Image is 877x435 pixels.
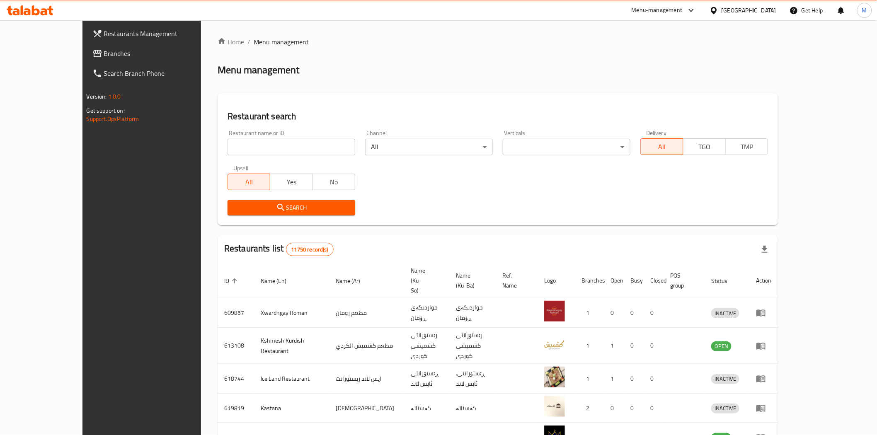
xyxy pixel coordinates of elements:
[575,298,604,328] td: 1
[687,141,722,153] span: TGO
[224,276,240,286] span: ID
[87,114,139,124] a: Support.OpsPlatform
[604,263,624,298] th: Open
[218,63,299,77] h2: Menu management
[711,374,739,384] div: INACTIVE
[544,334,565,355] img: Kshmesh Kurdish Restaurant
[231,176,267,188] span: All
[218,37,778,47] nav: breadcrumb
[449,364,496,394] td: .ڕێستۆرانتی ئایس لاند
[624,263,644,298] th: Busy
[711,308,739,318] div: INACTIVE
[604,298,624,328] td: 0
[313,174,355,190] button: No
[670,271,695,290] span: POS group
[644,141,680,153] span: All
[449,394,496,423] td: کەستانە
[404,364,449,394] td: ڕێستۆرانتی ئایس لاند
[624,328,644,364] td: 0
[711,341,732,351] span: OPEN
[411,266,439,295] span: Name (Ku-So)
[503,139,630,155] div: ​
[729,141,765,153] span: TMP
[329,394,404,423] td: [DEMOGRAPHIC_DATA]
[404,328,449,364] td: رێستۆرانتی کشمیشى كوردى
[756,403,771,413] div: Menu
[575,263,604,298] th: Branches
[644,394,664,423] td: 0
[644,263,664,298] th: Closed
[86,63,229,83] a: Search Branch Phone
[336,276,371,286] span: Name (Ar)
[449,328,496,364] td: رێستۆرانتی کشمیشى كوردى
[316,176,352,188] span: No
[575,394,604,423] td: 2
[575,364,604,394] td: 1
[646,130,667,136] label: Delivery
[711,276,738,286] span: Status
[538,263,575,298] th: Logo
[624,298,644,328] td: 0
[218,298,254,328] td: 609857
[404,298,449,328] td: خواردنگەی ڕۆمان
[254,298,329,328] td: Xwardngay Roman
[87,105,125,116] span: Get support on:
[544,301,565,321] img: Xwardngay Roman
[544,396,565,417] img: Kastana
[711,404,739,413] div: INACTIVE
[228,200,355,215] button: Search
[254,394,329,423] td: Kastana
[261,276,297,286] span: Name (En)
[756,341,771,351] div: Menu
[254,37,309,47] span: Menu management
[756,374,771,384] div: Menu
[218,394,254,423] td: 619819
[228,139,355,155] input: Search for restaurant name or ID..
[233,165,249,171] label: Upsell
[218,37,244,47] a: Home
[640,138,683,155] button: All
[575,328,604,364] td: 1
[254,364,329,394] td: Ice Land Restaurant
[644,328,664,364] td: 0
[644,298,664,328] td: 0
[711,404,739,413] span: INACTIVE
[274,176,309,188] span: Yes
[604,394,624,423] td: 0
[683,138,726,155] button: TGO
[108,91,121,102] span: 1.0.0
[104,29,222,39] span: Restaurants Management
[228,174,270,190] button: All
[286,246,333,254] span: 11750 record(s)
[286,243,334,256] div: Total records count
[644,364,664,394] td: 0
[755,239,775,259] div: Export file
[449,298,496,328] td: خواردنگەی ڕۆمان
[624,394,644,423] td: 0
[756,308,771,318] div: Menu
[104,68,222,78] span: Search Branch Phone
[254,328,329,364] td: Kshmesh Kurdish Restaurant
[456,271,486,290] span: Name (Ku-Ba)
[270,174,313,190] button: Yes
[104,48,222,58] span: Branches
[711,309,739,318] span: INACTIVE
[544,367,565,387] img: Ice Land Restaurant
[404,394,449,423] td: کەستانە
[632,5,683,15] div: Menu-management
[234,203,349,213] span: Search
[604,328,624,364] td: 1
[228,110,768,123] h2: Restaurant search
[502,271,528,290] span: Ref. Name
[624,364,644,394] td: 0
[862,6,867,15] span: M
[329,364,404,394] td: ايس لاند ريستورانت
[87,91,107,102] span: Version:
[365,139,493,155] div: All
[86,24,229,43] a: Restaurants Management
[218,364,254,394] td: 618744
[247,37,250,47] li: /
[329,328,404,364] td: مطعم كشميش الكردي
[86,43,229,63] a: Branches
